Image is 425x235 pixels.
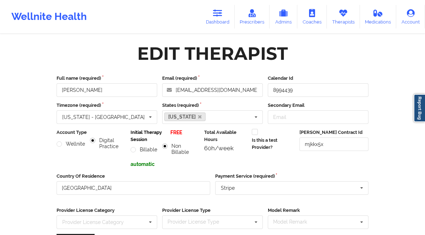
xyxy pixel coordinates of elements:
[396,5,425,28] a: Account
[57,83,157,97] input: Full name
[297,5,327,28] a: Coaches
[268,75,368,82] label: Calendar Id
[204,145,247,152] div: 60h/week
[62,115,145,120] div: [US_STATE] - [GEOGRAPHIC_DATA]
[170,129,182,143] p: FREE
[62,220,124,225] div: Provider License Category
[57,141,85,147] label: Wellnite
[162,143,195,155] label: Non Billable
[57,129,126,136] label: Account Type
[299,129,368,136] label: [PERSON_NAME] Contract Id
[57,75,157,82] label: Full name (required)
[360,5,397,28] a: Medications
[221,186,235,190] div: Stripe
[268,83,368,97] input: Calendar Id
[90,137,121,150] label: Digital Practice
[299,137,368,151] input: Deel Contract Id
[268,110,368,124] input: Email
[252,137,294,151] label: Is this a test Provider?
[270,5,297,28] a: Admins
[137,42,288,65] div: Edit Therapist
[131,161,200,168] p: automatic
[162,83,263,97] input: Email address
[414,94,425,122] a: Report Bug
[271,218,317,226] div: Model Remark
[131,129,170,143] label: Initial Therapy Session
[57,207,157,214] label: Provider License Category
[166,218,229,226] div: Provider License Type
[235,5,270,28] a: Prescribers
[162,207,263,214] label: Provider License Type
[131,147,157,153] label: Billable
[268,207,368,214] label: Model Remark
[204,129,247,143] label: Total Available Hours
[201,5,235,28] a: Dashboard
[164,113,206,121] a: [US_STATE]
[215,173,369,180] label: Payment Service (required)
[162,75,263,82] label: Email (required)
[268,102,368,109] label: Secondary Email
[162,102,263,109] label: States (required)
[57,102,157,109] label: Timezone (required)
[57,173,210,180] label: Country Of Residence
[327,5,360,28] a: Therapists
